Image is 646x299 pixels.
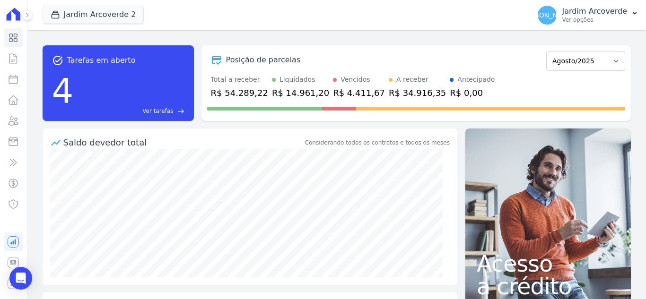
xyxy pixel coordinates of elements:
[272,86,329,99] div: R$ 14.961,20
[9,267,32,290] div: Open Intercom Messenger
[67,55,136,66] span: Tarefas em aberto
[211,75,268,85] div: Total a receber
[519,12,574,18] span: [PERSON_NAME]
[530,2,646,28] button: [PERSON_NAME] Jardim Arcoverde Ver opções
[177,108,184,115] span: east
[211,86,268,99] div: R$ 54.289,22
[562,7,627,16] p: Jardim Arcoverde
[52,66,74,115] div: 4
[52,55,63,66] span: task_alt
[477,275,620,298] span: a crédito
[333,86,385,99] div: R$ 4.411,67
[396,75,428,85] div: A receber
[562,16,627,24] p: Ver opções
[477,252,620,275] span: Acesso
[457,75,495,85] div: Antecipado
[77,107,184,115] a: Ver tarefas east
[340,75,370,85] div: Vencidos
[279,75,315,85] div: Liquidados
[43,6,144,24] button: Jardim Arcoverde 2
[305,138,450,147] div: Considerando todos os contratos e todos os meses
[226,54,301,66] div: Posição de parcelas
[450,86,495,99] div: R$ 0,00
[63,136,303,149] div: Saldo devedor total
[389,86,446,99] div: R$ 34.916,35
[142,107,173,115] span: Ver tarefas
